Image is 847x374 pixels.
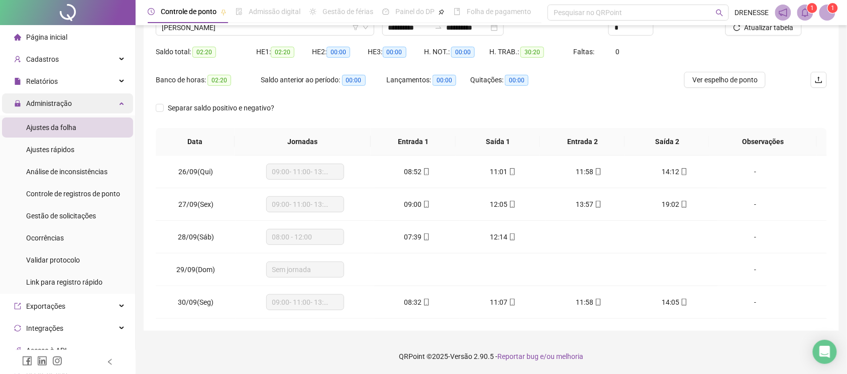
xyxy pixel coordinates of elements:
span: Cadastros [26,55,59,63]
span: instagram [52,356,62,366]
span: 28/09(Sáb) [178,233,214,241]
span: mobile [680,201,688,208]
span: mobile [422,201,430,208]
span: mobile [422,299,430,306]
span: mobile [508,299,516,306]
span: Análise de inconsistências [26,168,108,176]
span: 08:00 - 12:00 [272,229,338,244]
span: Integrações [26,324,63,332]
span: mobile [422,168,430,175]
th: Saída 2 [625,128,710,156]
span: left [107,358,114,365]
span: 11:07 [490,298,508,306]
span: mobile [680,299,688,306]
footer: QRPoint © 2025 - 2.90.5 - [136,339,847,374]
span: 02:20 [207,75,231,86]
span: 11:58 [576,168,594,176]
span: - [755,233,757,241]
span: 02:20 [271,47,294,58]
span: notification [779,8,788,17]
span: 09:00- 11:00- 13:00- 19:00 [272,197,338,212]
span: search [716,9,723,17]
span: Sem jornada [272,262,338,277]
span: upload [815,76,823,84]
span: Admissão digital [249,8,300,16]
span: Acesso à API [26,346,67,354]
span: - [755,298,757,306]
sup: Atualize o seu contato no menu Meus Dados [828,3,838,13]
span: Observações [717,136,809,147]
span: 00:00 [451,47,475,58]
span: Controle de ponto [161,8,217,16]
span: 12:14 [490,233,508,241]
span: Ocorrências [26,234,64,242]
span: 09:00- 11:00- 13:00- 19:00 [272,164,338,179]
div: Quitações: [470,74,554,86]
span: mobile [508,201,516,208]
span: facebook [22,356,32,366]
span: Ver espelho de ponto [692,74,758,85]
span: file [14,78,21,85]
span: Administração [26,99,72,107]
span: sync [14,325,21,332]
span: 08:52 [404,168,422,176]
span: file-done [236,8,243,15]
div: HE 2: [312,46,368,58]
span: 00:00 [342,75,366,86]
th: Entrada 1 [371,128,456,156]
span: Atualizar tabela [745,22,794,33]
span: 00:00 [505,75,528,86]
div: HE 1: [256,46,312,58]
span: Faltas: [573,48,596,56]
span: mobile [422,233,430,240]
span: 30/09(Seg) [178,298,214,306]
span: 26/09(Qui) [178,168,213,176]
span: filter [353,25,359,31]
span: 09:00- 11:00- 13:00- 19:00 [272,295,338,310]
th: Observações [709,128,817,156]
div: HE 3: [368,46,424,58]
span: 30:20 [520,47,544,58]
th: Jornadas [235,128,371,156]
span: 1 [810,5,814,12]
span: 08:32 [404,298,422,306]
span: 00:00 [327,47,350,58]
span: book [454,8,461,15]
span: pushpin [221,9,227,15]
span: mobile [594,201,602,208]
span: Ajustes rápidos [26,146,74,154]
span: Link para registro rápido [26,278,102,286]
th: Entrada 2 [540,128,625,156]
span: to [435,24,443,32]
span: sun [309,8,316,15]
span: 19:02 [662,200,680,208]
div: Saldo total: [156,46,256,58]
div: H. TRAB.: [489,46,573,58]
span: swap-right [435,24,443,32]
th: Data [156,128,235,156]
span: Gestão de solicitações [26,212,96,220]
span: Ajustes da folha [26,123,76,132]
span: - [755,200,757,208]
span: 00:00 [383,47,406,58]
span: 00:00 [433,75,456,86]
span: Relatórios [26,77,58,85]
th: Saída 1 [456,128,541,156]
div: Lançamentos: [386,74,470,86]
span: clock-circle [148,8,155,15]
span: - [755,168,757,176]
span: Exportações [26,302,65,310]
div: Open Intercom Messenger [813,340,837,364]
span: Página inicial [26,33,67,41]
span: linkedin [37,356,47,366]
span: 0 [616,48,620,56]
span: 09:00 [404,200,422,208]
span: 13:57 [576,200,594,208]
span: 12:05 [490,200,508,208]
span: - [755,266,757,274]
span: 07:39 [404,233,422,241]
span: reload [733,24,740,31]
span: 14:12 [662,168,680,176]
span: 27/09(Sex) [178,200,214,208]
span: home [14,34,21,41]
